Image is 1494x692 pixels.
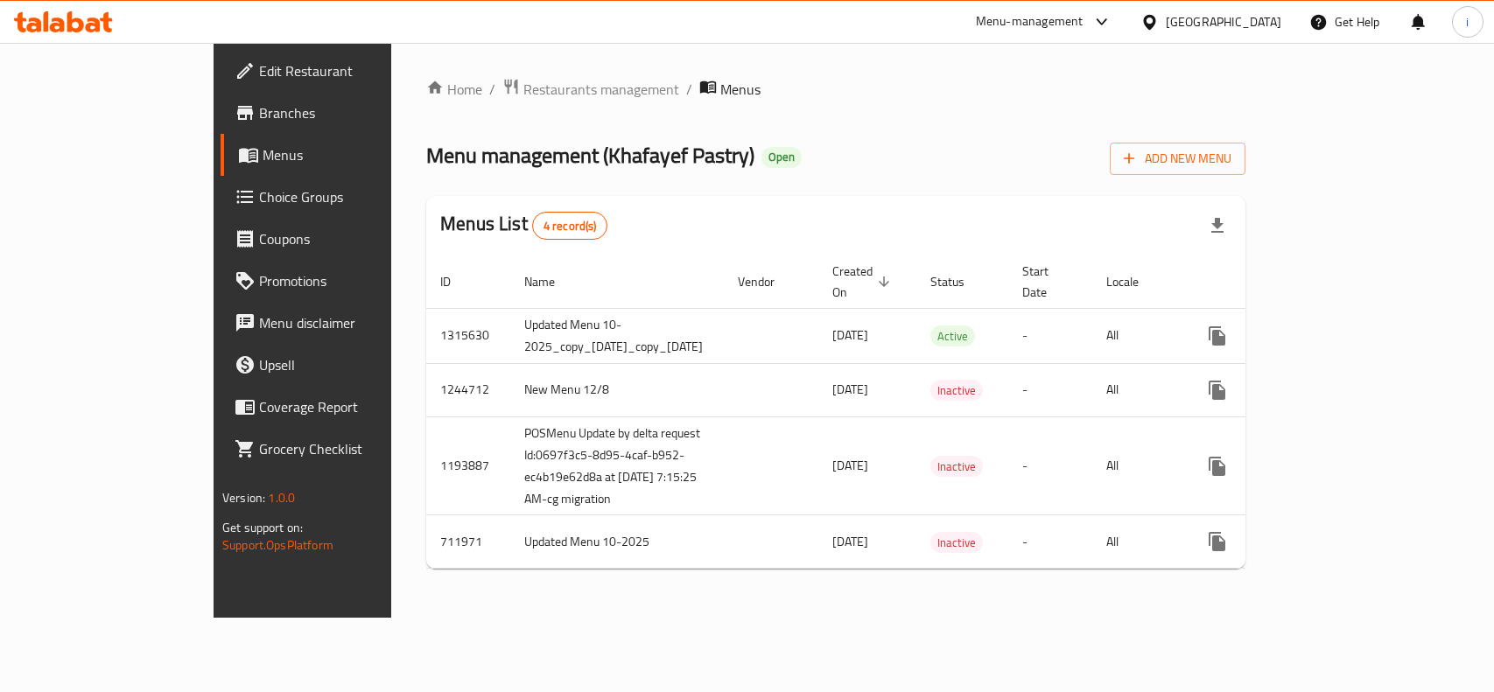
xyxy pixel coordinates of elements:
[686,79,692,100] li: /
[1106,271,1161,292] span: Locale
[510,515,724,569] td: Updated Menu 10-2025
[222,516,303,539] span: Get support on:
[426,308,510,363] td: 1315630
[268,486,295,509] span: 1.0.0
[259,354,449,375] span: Upsell
[1008,308,1092,363] td: -
[1124,148,1231,170] span: Add New Menu
[930,533,983,553] span: Inactive
[930,271,987,292] span: Status
[761,147,802,168] div: Open
[440,211,607,240] h2: Menus List
[1008,515,1092,569] td: -
[1110,143,1245,175] button: Add New Menu
[738,271,797,292] span: Vendor
[524,271,578,292] span: Name
[426,515,510,569] td: 711971
[222,534,333,556] a: Support.OpsPlatform
[1092,416,1182,515] td: All
[259,312,449,333] span: Menu disclaimer
[532,212,608,240] div: Total records count
[832,454,868,477] span: [DATE]
[1092,308,1182,363] td: All
[426,416,510,515] td: 1193887
[930,381,983,401] span: Inactive
[263,144,449,165] span: Menus
[930,456,983,477] div: Inactive
[720,79,761,100] span: Menus
[259,102,449,123] span: Branches
[1196,445,1238,487] button: more
[221,218,463,260] a: Coupons
[761,150,802,164] span: Open
[1238,521,1280,563] button: Change Status
[221,176,463,218] a: Choice Groups
[930,532,983,553] div: Inactive
[930,326,975,346] span: Active
[1092,515,1182,569] td: All
[1238,369,1280,411] button: Change Status
[1166,12,1281,31] div: [GEOGRAPHIC_DATA]
[221,260,463,302] a: Promotions
[1092,363,1182,416] td: All
[221,302,463,344] a: Menu disclaimer
[502,78,679,101] a: Restaurants management
[221,386,463,428] a: Coverage Report
[1196,369,1238,411] button: more
[832,261,895,303] span: Created On
[930,380,983,401] div: Inactive
[426,363,510,416] td: 1244712
[832,530,868,553] span: [DATE]
[221,428,463,470] a: Grocery Checklist
[1238,315,1280,357] button: Change Status
[1466,12,1469,31] span: i
[221,50,463,92] a: Edit Restaurant
[1238,445,1280,487] button: Change Status
[426,255,1378,570] table: enhanced table
[1182,255,1378,309] th: Actions
[259,396,449,417] span: Coverage Report
[440,271,473,292] span: ID
[976,11,1084,32] div: Menu-management
[510,308,724,363] td: Updated Menu 10-2025_copy_[DATE]_copy_[DATE]
[523,79,679,100] span: Restaurants management
[221,92,463,134] a: Branches
[259,186,449,207] span: Choice Groups
[930,457,983,477] span: Inactive
[1008,363,1092,416] td: -
[1022,261,1071,303] span: Start Date
[832,378,868,401] span: [DATE]
[426,136,754,175] span: Menu management ( Khafayef Pastry )
[1196,205,1238,247] div: Export file
[1008,416,1092,515] td: -
[510,416,724,515] td: POSMenu Update by delta request Id:0697f3c5-8d95-4caf-b952-ec4b19e62d8a at [DATE] 7:15:25 AM-cg m...
[426,78,1245,101] nav: breadcrumb
[259,438,449,459] span: Grocery Checklist
[259,270,449,291] span: Promotions
[510,363,724,416] td: New Menu 12/8
[259,60,449,81] span: Edit Restaurant
[1196,315,1238,357] button: more
[832,324,868,346] span: [DATE]
[221,344,463,386] a: Upsell
[489,79,495,100] li: /
[1196,521,1238,563] button: more
[221,134,463,176] a: Menus
[222,486,265,509] span: Version:
[259,228,449,249] span: Coupons
[533,218,607,234] span: 4 record(s)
